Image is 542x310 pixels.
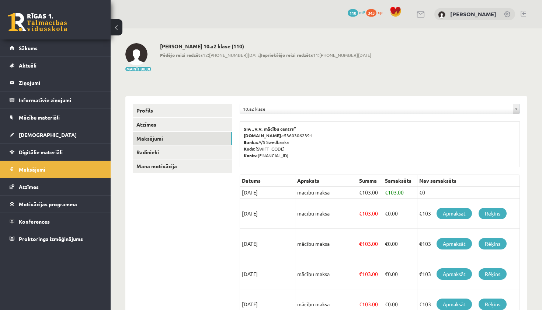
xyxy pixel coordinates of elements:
a: Aktuāli [10,57,101,74]
a: Rēķins [479,299,507,310]
td: mācību maksa [295,259,357,289]
span: € [385,271,388,277]
td: 0.00 [383,199,417,229]
span: € [385,240,388,247]
button: Mainīt bildi [125,67,151,71]
legend: Informatīvie ziņojumi [19,92,101,108]
td: mācību maksa [295,229,357,259]
b: SIA „V.V. mācību centrs” [244,126,296,132]
span: [DEMOGRAPHIC_DATA] [19,131,77,138]
img: Ričards Munde [438,11,445,18]
span: xp [378,9,382,15]
td: €103 [417,199,520,229]
a: Apmaksāt [437,208,472,219]
td: 103.00 [357,187,383,199]
span: Konferences [19,218,50,225]
a: Ziņojumi [10,74,101,91]
legend: Ziņojumi [19,74,101,91]
td: €0 [417,187,520,199]
span: Mācību materiāli [19,114,60,121]
td: mācību maksa [295,187,357,199]
td: 103.00 [383,187,417,199]
td: [DATE] [240,199,295,229]
a: Maksājumi [133,132,232,145]
span: € [359,271,362,277]
a: 10.a2 klase [240,104,520,114]
b: Pēdējo reizi redzēts [160,52,203,58]
td: 103.00 [357,229,383,259]
a: [DEMOGRAPHIC_DATA] [10,126,101,143]
td: [DATE] [240,187,295,199]
a: Motivācijas programma [10,196,101,213]
a: [PERSON_NAME] [450,10,496,18]
span: mP [359,9,365,15]
a: Konferences [10,213,101,230]
span: Proktoringa izmēģinājums [19,235,83,242]
span: € [359,240,362,247]
span: € [359,301,362,307]
a: Rēķins [479,268,507,280]
a: Mācību materiāli [10,109,101,126]
a: Apmaksāt [437,238,472,249]
span: Motivācijas programma [19,201,77,207]
th: Apraksts [295,175,357,187]
b: Banka: [244,139,258,145]
td: 0.00 [383,259,417,289]
span: € [385,301,388,307]
th: Nav samaksāts [417,175,520,187]
a: Rīgas 1. Tālmācības vidusskola [8,13,67,31]
span: Aktuāli [19,62,37,69]
span: € [359,189,362,196]
span: Sākums [19,45,38,51]
span: 110 [348,9,358,17]
span: € [385,210,388,217]
span: 343 [366,9,376,17]
h2: [PERSON_NAME] 10.a2 klase (110) [160,43,371,49]
a: Proktoringa izmēģinājums [10,230,101,247]
a: Atzīmes [10,178,101,195]
td: €103 [417,229,520,259]
b: Kods: [244,146,256,152]
th: Datums [240,175,295,187]
a: 343 xp [366,9,386,15]
span: 12:[PHONE_NUMBER][DATE] 11:[PHONE_NUMBER][DATE] [160,52,371,58]
a: Rēķins [479,238,507,249]
td: 103.00 [357,259,383,289]
a: Digitālie materiāli [10,144,101,161]
td: 0.00 [383,229,417,259]
a: Profils [133,104,232,117]
td: [DATE] [240,259,295,289]
a: Informatīvie ziņojumi [10,92,101,108]
td: mācību maksa [295,199,357,229]
span: € [359,210,362,217]
b: Konts: [244,152,258,158]
td: 103.00 [357,199,383,229]
b: [DOMAIN_NAME].: [244,132,284,138]
b: Iepriekšējo reizi redzēts [261,52,313,58]
a: Apmaksāt [437,268,472,280]
a: 110 mP [348,9,365,15]
span: € [385,189,388,196]
th: Samaksāts [383,175,417,187]
a: Sākums [10,39,101,56]
td: [DATE] [240,229,295,259]
p: 53603062391 A/S Swedbanka [SWIFT_CODE] [FINANCIAL_ID] [244,125,516,159]
span: 10.a2 klase [243,104,510,114]
a: Mana motivācija [133,159,232,173]
a: Rēķins [479,208,507,219]
span: Atzīmes [19,183,39,190]
a: Atzīmes [133,118,232,131]
td: €103 [417,259,520,289]
a: Maksājumi [10,161,101,178]
legend: Maksājumi [19,161,101,178]
span: Digitālie materiāli [19,149,63,155]
a: Apmaksāt [437,299,472,310]
a: Radinieki [133,145,232,159]
img: Ričards Munde [125,43,147,65]
th: Summa [357,175,383,187]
